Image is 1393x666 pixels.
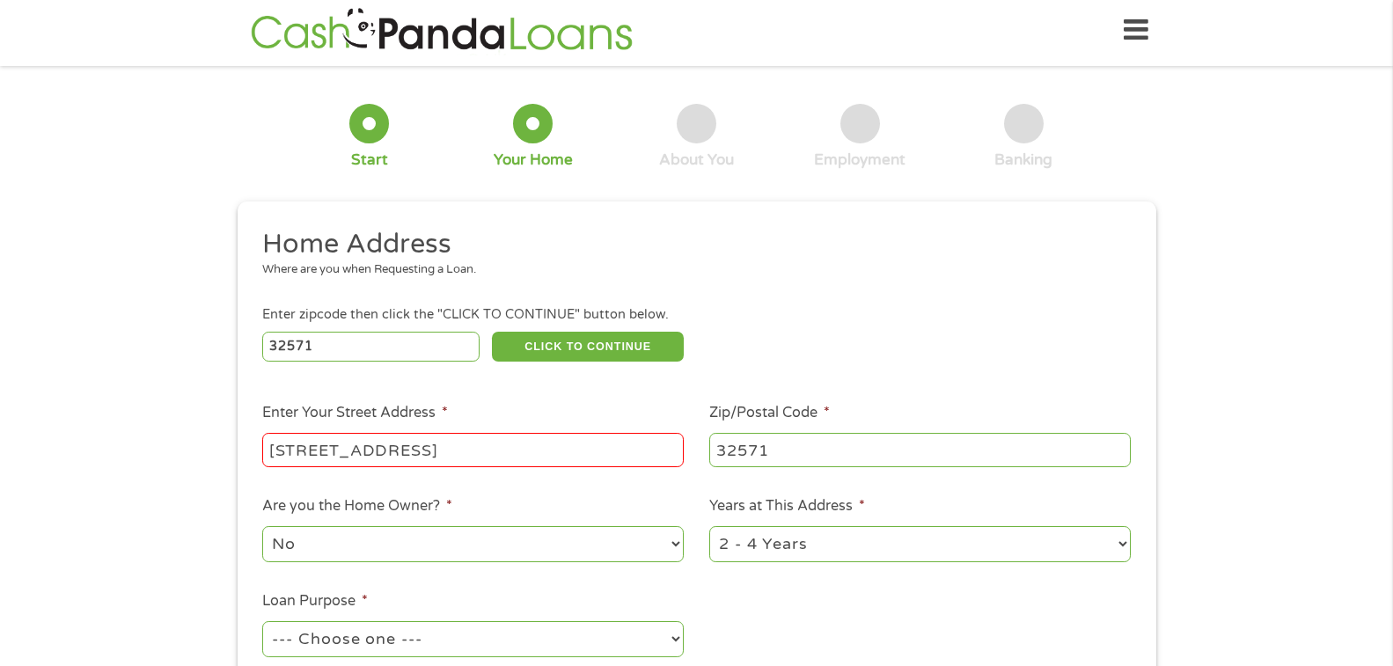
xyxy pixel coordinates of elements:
img: GetLoanNow Logo [246,5,638,55]
div: Your Home [494,150,573,170]
input: Enter Zipcode (e.g 01510) [262,332,480,362]
button: CLICK TO CONTINUE [492,332,684,362]
div: About You [659,150,734,170]
div: Where are you when Requesting a Loan. [262,261,1118,279]
h2: Home Address [262,227,1118,262]
div: Banking [994,150,1052,170]
div: Enter zipcode then click the "CLICK TO CONTINUE" button below. [262,305,1130,325]
label: Zip/Postal Code [709,404,830,422]
input: 1 Main Street [262,433,684,466]
label: Years at This Address [709,497,865,516]
div: Employment [814,150,905,170]
label: Enter Your Street Address [262,404,448,422]
div: Start [351,150,388,170]
label: Are you the Home Owner? [262,497,452,516]
label: Loan Purpose [262,592,368,611]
